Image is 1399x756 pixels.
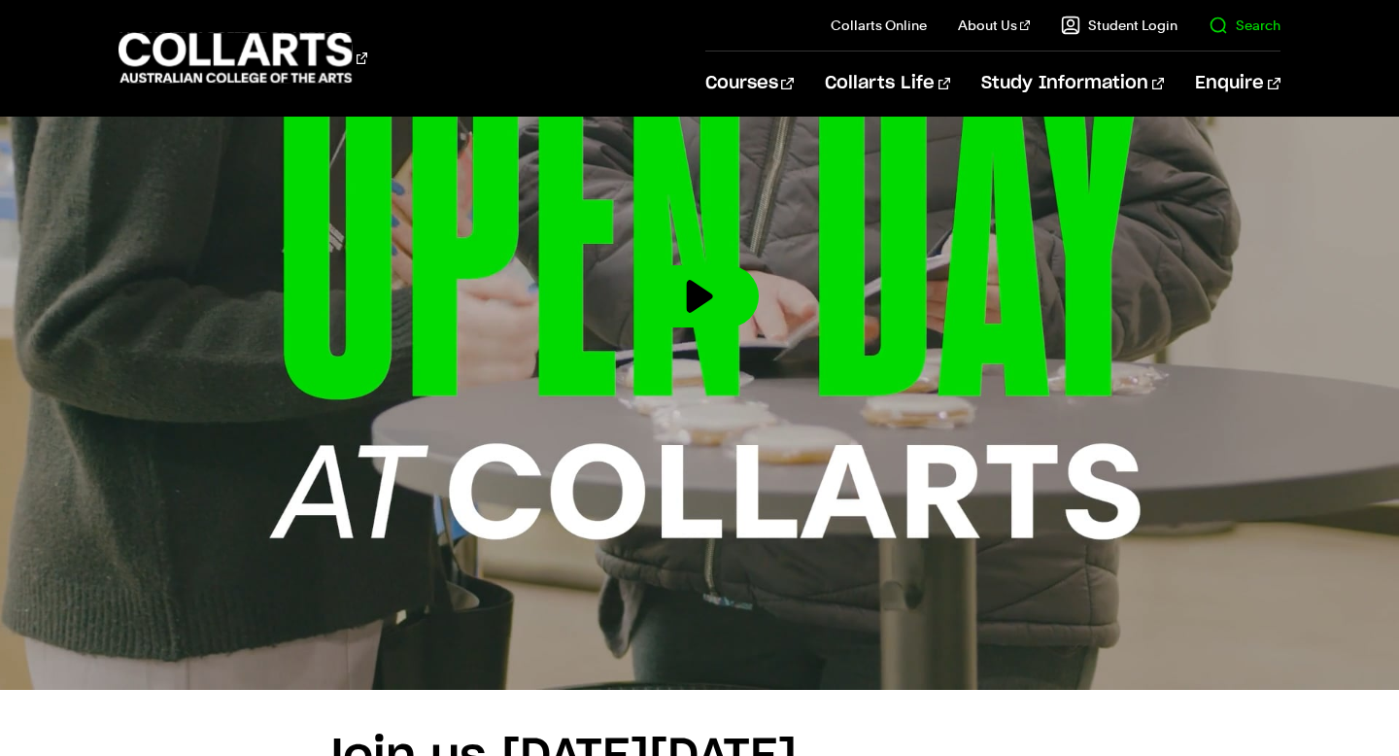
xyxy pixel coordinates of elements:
a: Study Information [981,52,1164,116]
a: Courses [705,52,794,116]
a: Collarts Life [825,52,950,116]
a: Search [1209,16,1280,35]
a: Student Login [1061,16,1177,35]
a: Collarts Online [831,16,927,35]
div: Go to homepage [119,30,367,86]
a: About Us [958,16,1030,35]
a: Enquire [1195,52,1280,116]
